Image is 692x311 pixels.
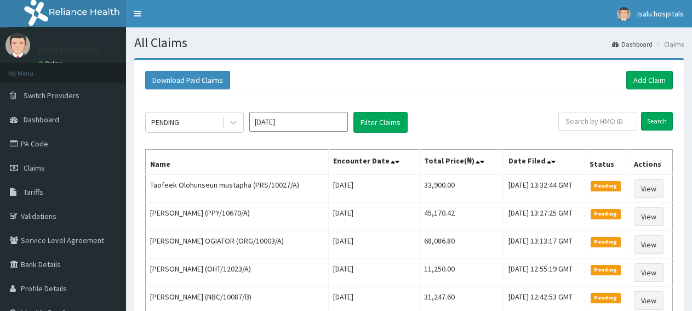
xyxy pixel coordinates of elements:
a: View [634,291,664,310]
th: Total Price(₦) [420,150,504,175]
p: isalu hospitals [38,44,99,54]
td: 45,170.42 [420,203,504,231]
td: [DATE] [329,174,420,203]
input: Search by HMO ID [558,112,637,131]
td: [DATE] 12:55:19 GMT [504,259,585,287]
a: View [634,235,664,254]
button: Filter Claims [353,112,408,133]
input: Search [641,112,673,131]
td: [PERSON_NAME] OGIATOR (ORG/10003/A) [146,231,329,259]
td: 68,086.80 [420,231,504,259]
a: View [634,263,664,282]
a: View [634,207,664,226]
a: Online [38,60,65,67]
img: User Image [617,7,631,21]
input: Select Month and Year [249,112,348,132]
th: Actions [630,150,673,175]
img: User Image [5,33,30,58]
span: Dashboard [24,115,59,125]
span: Tariffs [24,187,43,197]
td: [DATE] [329,203,420,231]
span: Pending [591,293,621,303]
a: Add Claim [626,71,673,89]
span: Pending [591,181,621,191]
td: [PERSON_NAME] (PPY/10670/A) [146,203,329,231]
span: Claims [24,163,45,173]
span: Switch Providers [24,91,79,100]
th: Name [146,150,329,175]
h1: All Claims [134,36,684,50]
td: [DATE] [329,259,420,287]
li: Claims [654,39,684,49]
td: 33,900.00 [420,174,504,203]
td: [DATE] 13:32:44 GMT [504,174,585,203]
th: Status [585,150,630,175]
td: [DATE] 13:13:17 GMT [504,231,585,259]
td: Taofeek Olohunseun mustapha (PRS/10027/A) [146,174,329,203]
span: Pending [591,209,621,219]
button: Download Paid Claims [145,71,230,89]
span: isalu hospitals [637,9,684,19]
th: Date Filed [504,150,585,175]
th: Encounter Date [329,150,420,175]
td: [DATE] [329,231,420,259]
td: [DATE] 13:27:25 GMT [504,203,585,231]
span: Pending [591,265,621,275]
a: Dashboard [612,39,653,49]
td: [PERSON_NAME] (OHT/12023/A) [146,259,329,287]
div: PENDING [151,117,179,128]
span: Pending [591,237,621,247]
a: View [634,179,664,198]
td: 11,250.00 [420,259,504,287]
